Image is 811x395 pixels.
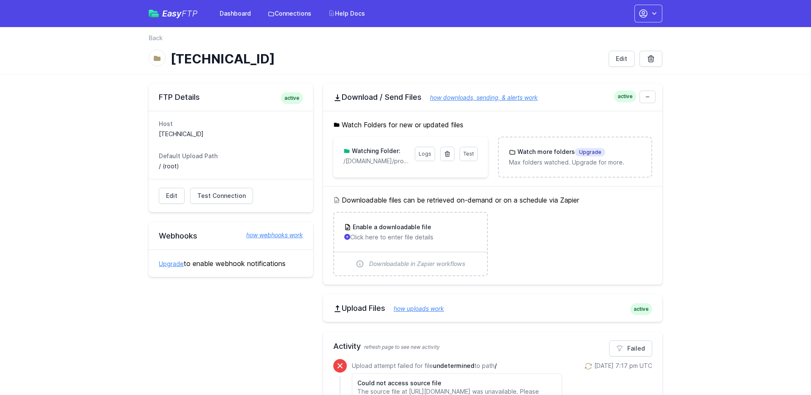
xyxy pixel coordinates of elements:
span: refresh page to see new activity [364,344,440,350]
img: easyftp_logo.png [149,10,159,17]
a: Test [460,147,478,161]
h3: Enable a downloadable file [351,223,431,231]
a: Watch more foldersUpgrade Max folders watched. Upgrade for more. [499,137,651,177]
a: Upgrade [159,260,184,267]
p: Upload attempt failed for file to path [352,362,562,370]
div: [DATE] 7:17 pm UTC [594,362,652,370]
p: /lower.cloud/profile-pics [343,157,409,165]
h5: Downloadable files can be retrieved on-demand or on a schedule via Zapier [333,195,652,205]
a: Edit [609,51,634,67]
span: undetermined [433,362,474,369]
h2: FTP Details [159,92,303,102]
a: how webhooks work [238,231,303,239]
a: Enable a downloadable file Click here to enter file details Downloadable in Zapier workflows [334,213,487,275]
a: Dashboard [215,6,256,21]
p: Click here to enter file details [344,233,476,241]
a: EasyFTP [149,9,198,18]
span: active [281,92,303,104]
h3: Watch more folders [516,148,605,156]
div: to enable webhook notifications [149,250,313,277]
span: Downloadable in Zapier workflows [369,260,465,268]
nav: Breadcrumb [149,34,662,47]
dd: / (root) [159,162,303,170]
span: FTP [182,8,198,19]
span: active [630,303,652,315]
p: Max folders watched. Upgrade for more. [509,158,641,167]
h3: Watching Folder: [350,147,400,155]
h2: Upload Files [333,303,652,313]
span: Upgrade [575,148,605,156]
span: Easy [162,9,198,18]
a: Test Connection [190,188,253,204]
span: / [495,362,497,369]
dt: Default Upload Path [159,152,303,160]
a: Connections [263,6,316,21]
h2: Activity [333,340,652,352]
span: Test Connection [197,192,246,200]
a: how downloads, sending, & alerts work [422,94,538,101]
h2: Webhooks [159,231,303,241]
h5: Watch Folders for new or updated files [333,120,652,130]
h2: Download / Send Files [333,92,652,102]
dd: [TECHNICAL_ID] [159,130,303,138]
a: Logs [415,147,435,161]
dt: Host [159,120,303,128]
a: how uploads work [385,305,444,312]
a: Edit [159,188,185,204]
h1: [TECHNICAL_ID] [171,51,602,66]
h6: Could not access source file [357,379,556,387]
span: active [614,91,636,102]
span: Test [463,151,474,157]
a: Help Docs [323,6,370,21]
a: Back [149,34,163,42]
a: Failed [609,340,652,357]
